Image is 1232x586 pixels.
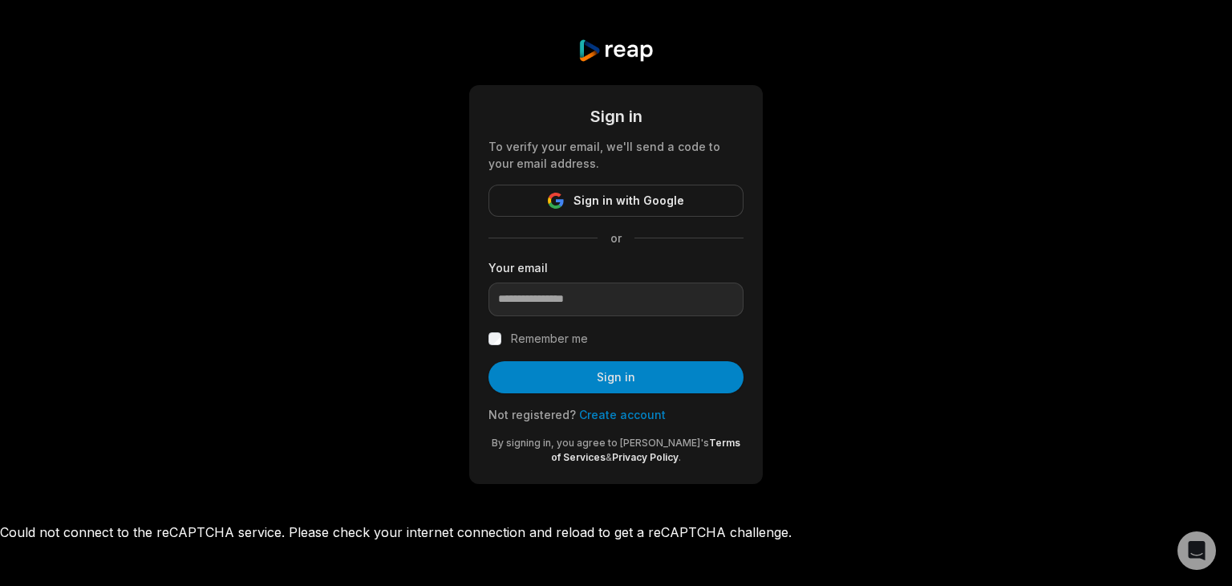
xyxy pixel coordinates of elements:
[488,408,576,421] span: Not registered?
[679,451,681,463] span: .
[488,259,744,276] label: Your email
[488,185,744,217] button: Sign in with Google
[488,104,744,128] div: Sign in
[598,230,634,246] span: or
[488,361,744,393] button: Sign in
[1177,531,1216,570] div: Open Intercom Messenger
[573,191,684,210] span: Sign in with Google
[492,437,709,449] span: By signing in, you agree to [PERSON_NAME]'s
[579,408,666,421] a: Create account
[612,451,679,463] a: Privacy Policy
[577,39,654,63] img: reap
[606,451,612,463] span: &
[511,329,588,348] label: Remember me
[551,437,740,463] a: Terms of Services
[488,138,744,172] div: To verify your email, we'll send a code to your email address.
